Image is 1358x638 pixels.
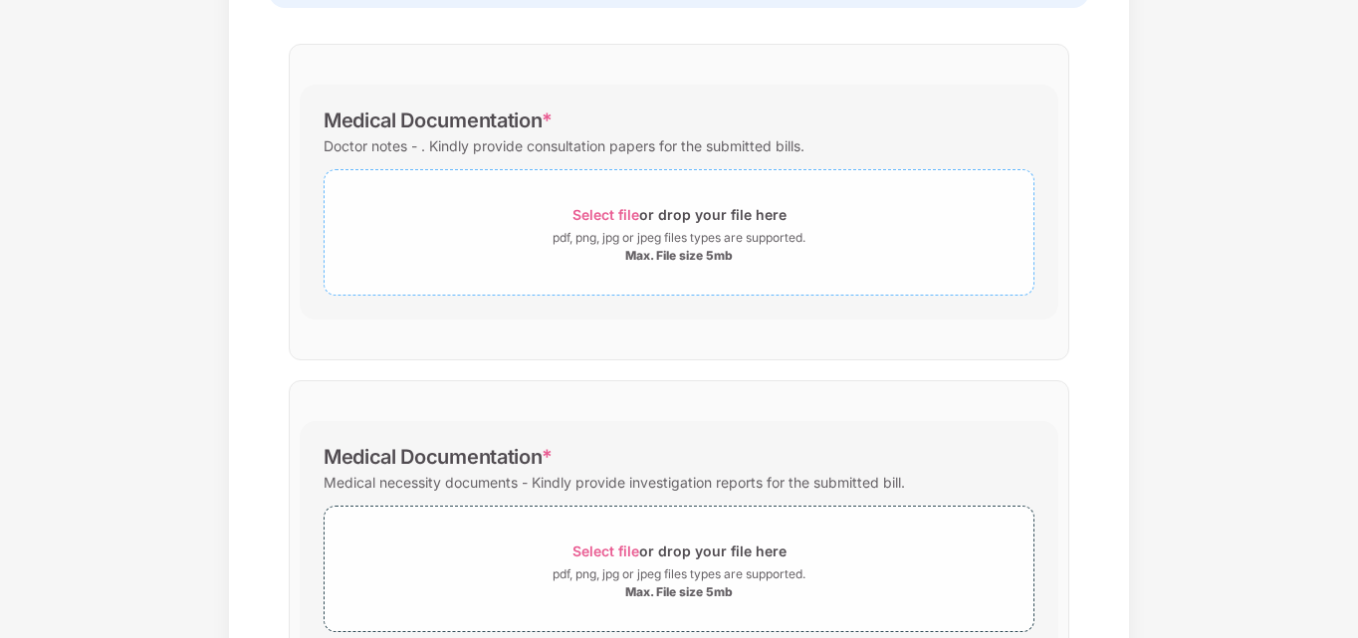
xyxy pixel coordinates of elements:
span: Select fileor drop your file herepdf, png, jpg or jpeg files types are supported.Max. File size 5mb [325,185,1033,280]
div: Medical Documentation [324,108,553,132]
div: pdf, png, jpg or jpeg files types are supported. [553,564,805,584]
div: or drop your file here [572,201,787,228]
span: Select file [572,542,639,559]
div: Doctor notes - . Kindly provide consultation papers for the submitted bills. [324,132,804,159]
div: Medical Documentation [324,445,553,469]
span: Select fileor drop your file herepdf, png, jpg or jpeg files types are supported.Max. File size 5mb [325,522,1033,616]
span: Select file [572,206,639,223]
div: or drop your file here [572,537,787,564]
div: pdf, png, jpg or jpeg files types are supported. [553,228,805,248]
div: Max. File size 5mb [625,584,733,600]
div: Max. File size 5mb [625,248,733,264]
div: Medical necessity documents - Kindly provide investigation reports for the submitted bill. [324,469,905,496]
